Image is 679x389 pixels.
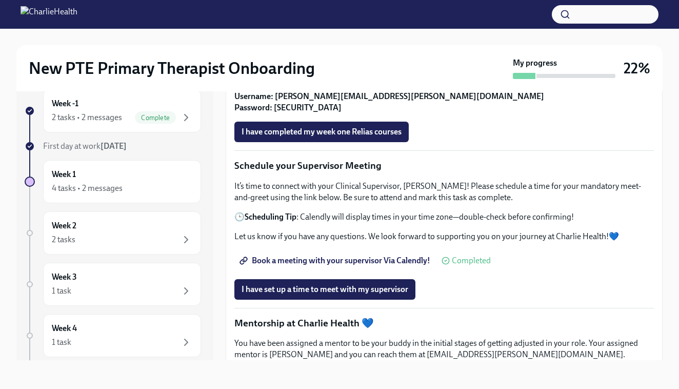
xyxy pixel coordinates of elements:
strong: My progress [513,57,557,69]
a: Week 41 task [25,314,201,357]
p: 🕒 : Calendly will display times in your time zone—double-check before confirming! [234,211,654,223]
span: I have completed my week one Relias courses [242,127,402,137]
span: Book a meeting with your supervisor Via Calendly! [242,256,430,266]
a: Week 22 tasks [25,211,201,255]
a: Book a meeting with your supervisor Via Calendly! [234,250,437,271]
div: 1 task [52,285,71,297]
h6: Week 3 [52,271,77,283]
a: Week 31 task [25,263,201,306]
span: Complete [135,114,176,122]
h6: Week 2 [52,220,76,231]
div: 2 tasks [52,234,75,245]
h6: Week -1 [52,98,78,109]
p: Mentorship at Charlie Health 💙 [234,317,654,330]
a: Week 14 tasks • 2 messages [25,160,201,203]
h6: Week 4 [52,323,77,334]
strong: Scheduling Tip [245,212,296,222]
button: I have completed my week one Relias courses [234,122,409,142]
a: Week -12 tasks • 2 messagesComplete [25,89,201,132]
img: CharlieHealth [21,6,77,23]
strong: Username: [PERSON_NAME][EMAIL_ADDRESS][PERSON_NAME][DOMAIN_NAME] Password: [SECURITY_DATA] [234,91,544,112]
strong: [DATE] [101,141,127,151]
div: 2 tasks • 2 messages [52,112,122,123]
span: I have set up a time to meet with my supervisor [242,284,408,295]
button: I have set up a time to meet with my supervisor [234,279,415,300]
div: 1 task [52,337,71,348]
p: You have been assigned a mentor to be your buddy in the initial stages of getting adjusted in you... [234,338,654,360]
span: Completed [452,257,491,265]
p: It’s time to connect with your Clinical Supervisor, [PERSON_NAME]! Please schedule a time for you... [234,181,654,203]
h3: 22% [624,59,650,77]
a: First day at work[DATE] [25,141,201,152]
p: 🎓 [234,80,654,113]
p: Schedule your Supervisor Meeting [234,159,654,172]
h6: Week 1 [52,169,76,180]
div: 4 tasks • 2 messages [52,183,123,194]
span: First day at work [43,141,127,151]
h2: New PTE Primary Therapist Onboarding [29,58,315,79]
p: Let us know if you have any questions. We look forward to supporting you on your journey at Charl... [234,231,654,242]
